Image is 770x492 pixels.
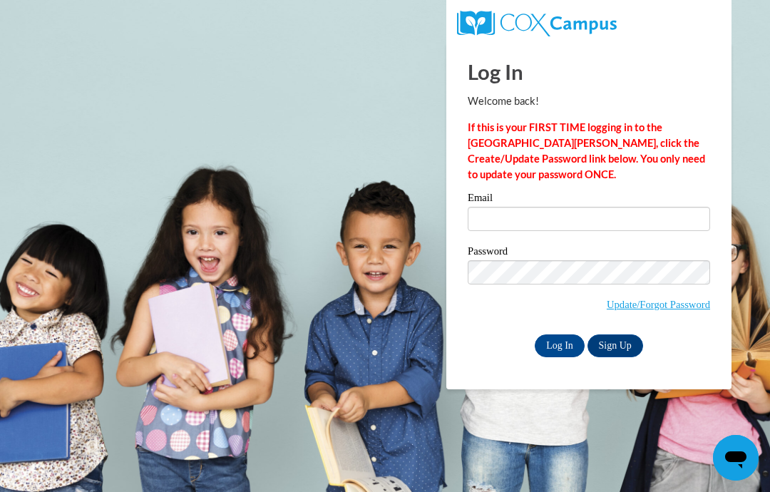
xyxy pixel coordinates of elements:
h1: Log In [468,57,710,86]
p: Welcome back! [468,93,710,109]
label: Password [468,246,710,260]
iframe: Button to launch messaging window [713,435,759,481]
input: Log In [535,334,585,357]
label: Email [468,193,710,207]
img: COX Campus [457,11,617,36]
a: Sign Up [587,334,643,357]
a: Update/Forgot Password [607,299,710,310]
strong: If this is your FIRST TIME logging in to the [GEOGRAPHIC_DATA][PERSON_NAME], click the Create/Upd... [468,121,705,180]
